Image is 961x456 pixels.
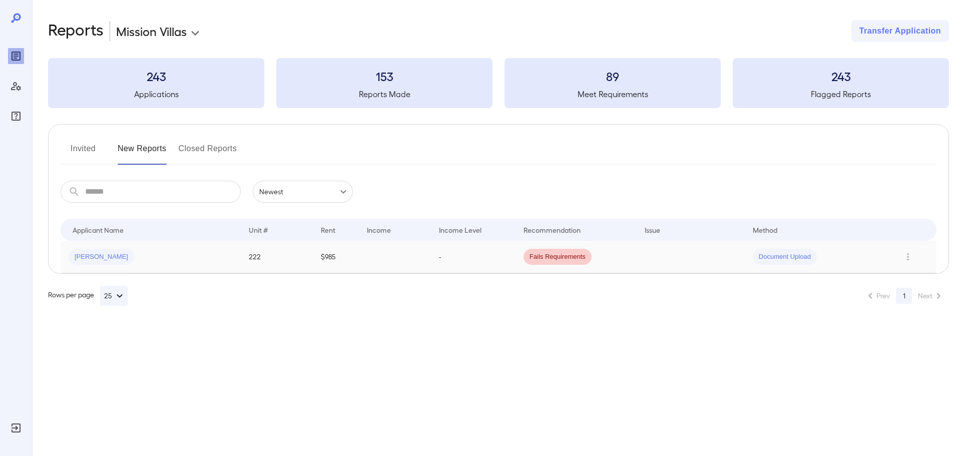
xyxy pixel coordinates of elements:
[505,68,721,84] h3: 89
[753,252,817,262] span: Document Upload
[116,23,187,39] p: Mission Villas
[48,20,104,42] h2: Reports
[505,88,721,100] h5: Meet Requirements
[439,224,482,236] div: Income Level
[431,241,516,273] td: -
[753,224,777,236] div: Method
[69,252,134,262] span: [PERSON_NAME]
[73,224,124,236] div: Applicant Name
[8,48,24,64] div: Reports
[61,141,106,165] button: Invited
[253,181,353,203] div: Newest
[896,288,912,304] button: page 1
[321,224,337,236] div: Rent
[733,88,949,100] h5: Flagged Reports
[48,286,128,306] div: Rows per page
[100,286,128,306] button: 25
[249,224,268,236] div: Unit #
[860,288,949,304] nav: pagination navigation
[276,88,493,100] h5: Reports Made
[8,108,24,124] div: FAQ
[8,420,24,436] div: Log Out
[313,241,359,273] td: $985
[8,78,24,94] div: Manage Users
[851,20,949,42] button: Transfer Application
[118,141,167,165] button: New Reports
[524,252,592,262] span: Fails Requirements
[367,224,391,236] div: Income
[241,241,313,273] td: 222
[524,224,581,236] div: Recommendation
[48,68,264,84] h3: 243
[645,224,661,236] div: Issue
[48,58,949,108] summary: 243Applications153Reports Made89Meet Requirements243Flagged Reports
[48,88,264,100] h5: Applications
[900,249,916,265] button: Row Actions
[733,68,949,84] h3: 243
[179,141,237,165] button: Closed Reports
[276,68,493,84] h3: 153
